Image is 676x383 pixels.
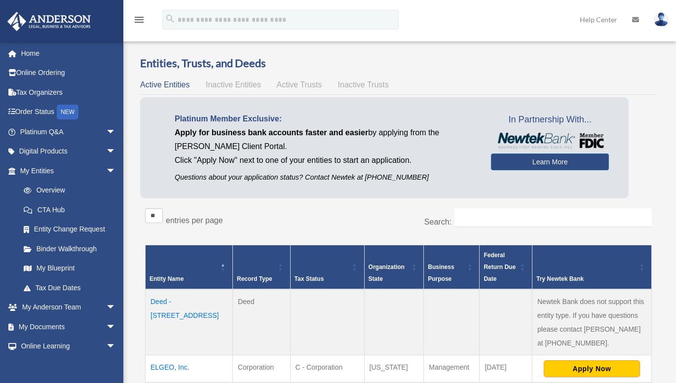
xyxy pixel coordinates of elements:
td: ELGEO, Inc. [146,355,233,382]
th: Federal Return Due Date: Activate to sort [480,245,532,289]
span: Federal Return Due Date [484,252,516,282]
p: Click "Apply Now" next to one of your entities to start an application. [175,153,476,167]
span: arrow_drop_down [106,161,126,181]
a: Online Ordering [7,63,131,83]
td: C - Corporation [290,355,364,382]
td: Corporation [232,355,290,382]
a: Order StatusNEW [7,102,131,122]
span: Entity Name [150,275,184,282]
span: Apply for business bank accounts faster and easier [175,128,368,137]
label: Search: [424,218,451,226]
td: [DATE] [480,355,532,382]
a: Tax Due Dates [14,278,126,298]
button: Apply Now [544,360,640,377]
td: Deed - [STREET_ADDRESS] [146,289,233,355]
span: Organization State [369,264,405,282]
div: NEW [57,105,78,119]
p: Platinum Member Exclusive: [175,112,476,126]
a: My Documentsarrow_drop_down [7,317,131,337]
th: Business Purpose: Activate to sort [424,245,480,289]
span: arrow_drop_down [106,122,126,142]
a: My Blueprint [14,259,126,278]
span: Inactive Entities [206,80,261,89]
p: by applying from the [PERSON_NAME] Client Portal. [175,126,476,153]
a: Learn More [491,153,609,170]
td: Newtek Bank does not support this entity type. If you have questions please contact [PERSON_NAME]... [532,289,652,355]
label: entries per page [166,216,223,225]
td: Deed [232,289,290,355]
span: Inactive Trusts [338,80,389,89]
td: [US_STATE] [364,355,424,382]
img: Anderson Advisors Platinum Portal [4,12,94,31]
th: Try Newtek Bank : Activate to sort [532,245,652,289]
a: Digital Productsarrow_drop_down [7,142,131,161]
span: arrow_drop_down [106,298,126,318]
span: Active Trusts [277,80,322,89]
span: Tax Status [295,275,324,282]
th: Tax Status: Activate to sort [290,245,364,289]
p: Questions about your application status? Contact Newtek at [PHONE_NUMBER] [175,171,476,184]
a: Tax Organizers [7,82,131,102]
img: NewtekBankLogoSM.png [496,133,604,149]
span: Record Type [237,275,272,282]
span: arrow_drop_down [106,337,126,357]
span: arrow_drop_down [106,317,126,337]
span: arrow_drop_down [106,142,126,162]
span: Business Purpose [428,264,454,282]
a: Entity Change Request [14,220,126,239]
div: Try Newtek Bank [536,273,637,285]
span: In Partnership With... [491,112,609,128]
th: Record Type: Activate to sort [232,245,290,289]
th: Organization State: Activate to sort [364,245,424,289]
i: menu [133,14,145,26]
a: Home [7,43,131,63]
th: Entity Name: Activate to invert sorting [146,245,233,289]
i: search [165,13,176,24]
a: Binder Walkthrough [14,239,126,259]
span: Active Entities [140,80,189,89]
a: menu [133,17,145,26]
a: CTA Hub [14,200,126,220]
a: Online Learningarrow_drop_down [7,337,131,356]
a: Platinum Q&Aarrow_drop_down [7,122,131,142]
h3: Entities, Trusts, and Deeds [140,56,657,71]
a: My Anderson Teamarrow_drop_down [7,298,131,317]
a: Overview [14,181,121,200]
td: Management [424,355,480,382]
a: My Entitiesarrow_drop_down [7,161,126,181]
img: User Pic [654,12,669,27]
